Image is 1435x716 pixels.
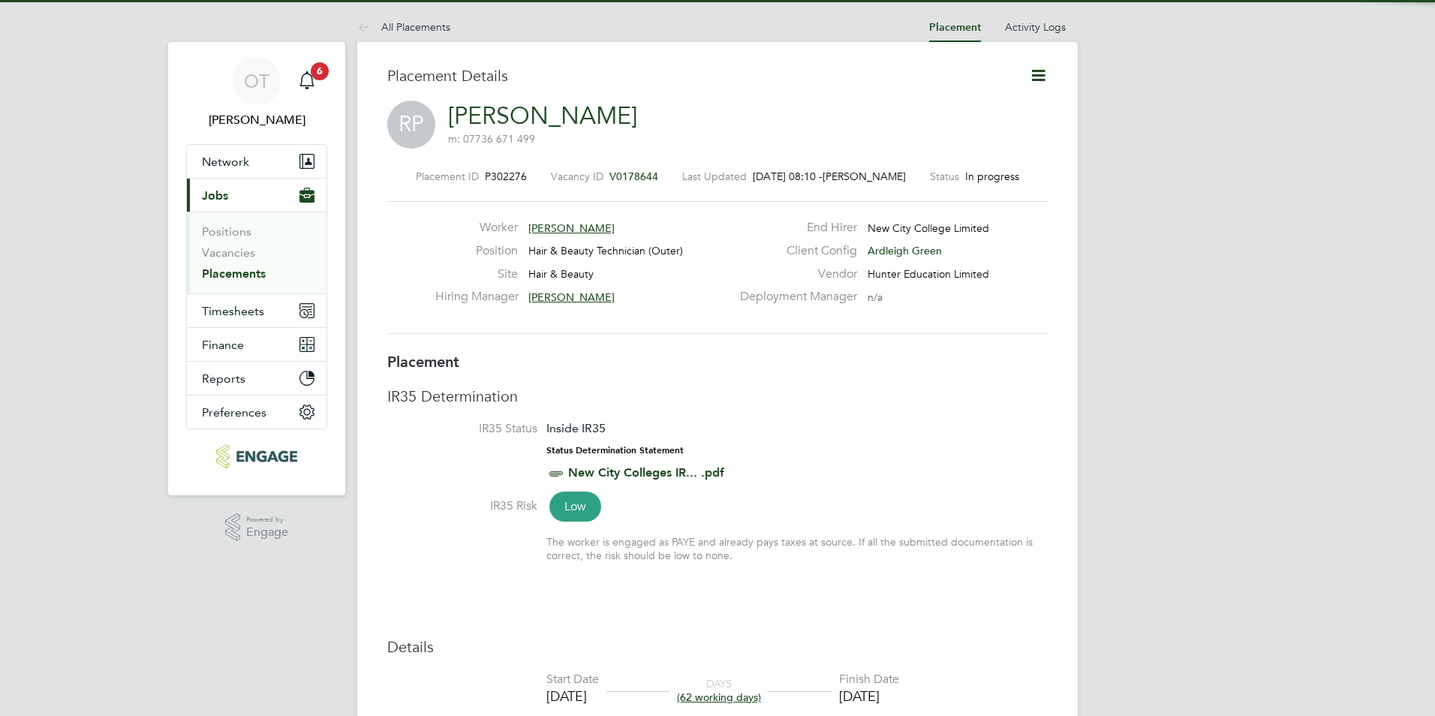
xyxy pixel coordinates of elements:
[823,170,906,183] span: [PERSON_NAME]
[202,372,245,386] span: Reports
[868,221,989,235] span: New City College Limited
[187,179,326,212] button: Jobs
[202,405,266,420] span: Preferences
[731,220,857,236] label: End Hirer
[435,289,518,305] label: Hiring Manager
[202,224,251,239] a: Positions
[965,170,1019,183] span: In progress
[485,170,527,183] span: P302276
[568,465,724,480] a: New City Colleges IR... .pdf
[549,492,601,522] span: Low
[546,421,606,435] span: Inside IR35
[546,672,599,687] div: Start Date
[930,170,959,183] label: Status
[187,396,326,429] button: Preferences
[225,513,289,542] a: Powered byEngage
[357,20,450,34] a: All Placements
[202,188,228,203] span: Jobs
[448,132,535,146] span: m: 07736 671 499
[168,42,345,495] nav: Main navigation
[246,513,288,526] span: Powered by
[202,338,244,352] span: Finance
[669,677,769,704] div: DAYS
[753,170,823,183] span: [DATE] 08:10 -
[528,267,594,281] span: Hair & Beauty
[244,71,269,91] span: OT
[387,498,537,514] label: IR35 Risk
[387,637,1048,657] h3: Details
[528,290,615,304] span: [PERSON_NAME]
[448,101,637,131] a: [PERSON_NAME]
[1005,20,1066,34] a: Activity Logs
[186,111,327,129] span: Olivia Triassi
[839,687,899,705] div: [DATE]
[839,672,899,687] div: Finish Date
[731,243,857,259] label: Client Config
[187,294,326,327] button: Timesheets
[868,290,883,304] span: n/a
[528,221,615,235] span: [PERSON_NAME]
[387,101,435,149] span: RP
[868,244,942,257] span: Ardleigh Green
[682,170,747,183] label: Last Updated
[546,687,599,705] div: [DATE]
[187,212,326,293] div: Jobs
[202,304,264,318] span: Timesheets
[435,266,518,282] label: Site
[546,445,684,456] strong: Status Determination Statement
[216,444,296,468] img: huntereducation-logo-retina.png
[186,444,327,468] a: Go to home page
[186,57,327,129] a: OT[PERSON_NAME]
[435,220,518,236] label: Worker
[528,244,683,257] span: Hair & Beauty Technician (Outer)
[202,245,255,260] a: Vacancies
[868,267,989,281] span: Hunter Education Limited
[187,362,326,395] button: Reports
[546,535,1048,562] div: The worker is engaged as PAYE and already pays taxes at source. If all the submitted documentatio...
[731,289,857,305] label: Deployment Manager
[292,57,322,105] a: 6
[187,328,326,361] button: Finance
[929,21,981,34] a: Placement
[731,266,857,282] label: Vendor
[387,66,1006,86] h3: Placement Details
[387,387,1048,406] h3: IR35 Determination
[551,170,603,183] label: Vacancy ID
[387,421,537,437] label: IR35 Status
[246,526,288,539] span: Engage
[202,266,266,281] a: Placements
[416,170,479,183] label: Placement ID
[435,243,518,259] label: Position
[202,155,249,169] span: Network
[677,690,761,704] span: (62 working days)
[187,145,326,178] button: Network
[609,170,658,183] span: V0178644
[387,353,459,371] b: Placement
[311,62,329,80] span: 6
